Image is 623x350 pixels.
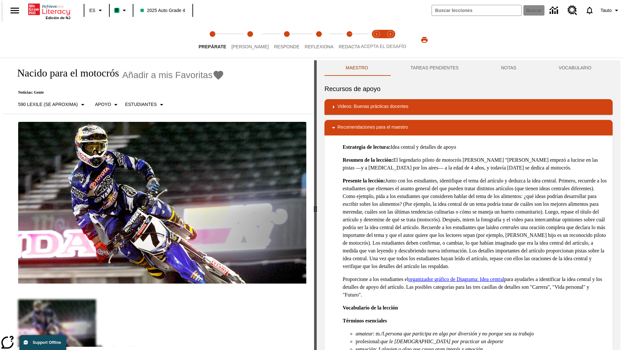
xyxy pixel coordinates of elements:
p: Proporcione a los estudiantes el para ayudarles a identificar la idea central y los detalles de a... [343,275,607,299]
span: [PERSON_NAME] [231,44,269,49]
div: Instructional Panel Tabs [324,60,613,76]
span: ES [89,7,95,14]
text: 1 [376,32,377,36]
strong: Resumen de la lección: [343,157,393,163]
button: Boost El color de la clase es verde menta. Cambiar el color de la clase. [112,5,131,16]
p: Idea central y detalles de apoyo [343,143,607,151]
li: : m./f. [356,330,607,338]
button: Redacta step 5 of 5 [334,22,365,58]
a: Centro de información [546,2,564,19]
button: Reflexiona step 4 of 5 [299,22,339,58]
button: Añadir a mis Favoritas - Nacido para el motocrós [122,69,225,81]
div: Videos: Buenas prácticas docentes [324,99,613,115]
button: Support Offline [19,335,66,350]
span: Support Offline [33,340,61,345]
button: Maestro [324,60,389,76]
button: Tipo de apoyo, Apoyo [92,99,123,111]
button: Prepárate step 1 of 5 [193,22,231,58]
p: Videos: Buenas prácticas docentes [337,103,408,111]
h6: Recursos de apoyo [324,84,613,94]
p: Noticias: Gente [10,90,224,95]
button: Seleccionar estudiante [122,99,168,111]
span: Responde [274,44,299,49]
button: Responde step 3 of 5 [269,22,305,58]
button: VOCABULARIO [537,60,613,76]
strong: Términos esenciales [343,318,387,323]
a: Centro de recursos, Se abrirá en una pestaña nueva. [564,2,581,19]
span: B [115,6,118,14]
button: Imprimir [414,34,435,46]
em: que le [DEMOGRAPHIC_DATA] por practicar un deporte [380,339,503,344]
strong: Presente la lección: [343,178,385,183]
a: Notificaciones [581,2,598,19]
span: Redacta [339,44,360,49]
p: Estudiantes [125,101,157,108]
div: Pulsa la tecla de intro o la barra espaciadora y luego presiona las flechas de derecha e izquierd... [314,60,317,350]
button: Abrir el menú lateral [5,1,24,20]
button: Perfil/Configuración [598,5,623,16]
em: tema [380,186,390,191]
span: ACEPTA EL DESAFÍO [361,44,406,49]
p: El legendario piloto de motocrós [PERSON_NAME] "[PERSON_NAME] empezó a lucirse en las pistas —y a... [343,156,607,172]
button: Acepta el desafío contesta step 2 of 2 [381,22,400,58]
p: Apoyo [95,101,111,108]
div: Recomendaciones para el maestro [324,120,613,135]
button: NOTAS [480,60,538,76]
div: Portada [28,2,70,20]
a: organizador gráfico de Diagrama: Idea central [409,276,504,282]
button: Lenguaje: ES, Selecciona un idioma [86,5,107,16]
strong: Vocabulario de la lección [343,305,398,310]
span: Prepárate [199,44,226,49]
h1: Nacido para el motocrós [10,67,119,79]
div: reading [3,60,314,347]
button: Acepta el desafío lee step 1 of 2 [367,22,386,58]
em: amateur [356,331,373,336]
li: profesional: [356,338,607,345]
img: El corredor de motocrós James Stewart vuela por los aires en su motocicleta de montaña [18,122,306,284]
em: persona que participa en algo por diversión y no porque sea su trabajo [385,331,534,336]
button: TAREAS PENDIENTES [389,60,480,76]
div: activity [317,60,620,350]
button: Seleccione Lexile, 590 Lexile (Se aproxima) [16,99,89,111]
span: Añadir a mis Favoritas [122,70,213,80]
p: 590 Lexile (Se aproxima) [18,101,78,108]
span: Reflexiona [305,44,334,49]
text: 2 [389,32,391,36]
em: idea central [490,225,515,230]
p: Junto con los estudiantes, identifique el tema del artículo y deduzca la idea central. Primero, r... [343,177,607,270]
span: 2025 Auto Grade 4 [140,7,185,14]
span: Edición de NJ [46,16,70,20]
p: Recomendaciones para el maestro [337,124,408,132]
button: Lee step 2 of 5 [226,22,274,58]
strong: Estrategia de lectura: [343,144,391,150]
span: Tauto [601,7,612,14]
input: Buscar campo [432,5,521,16]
